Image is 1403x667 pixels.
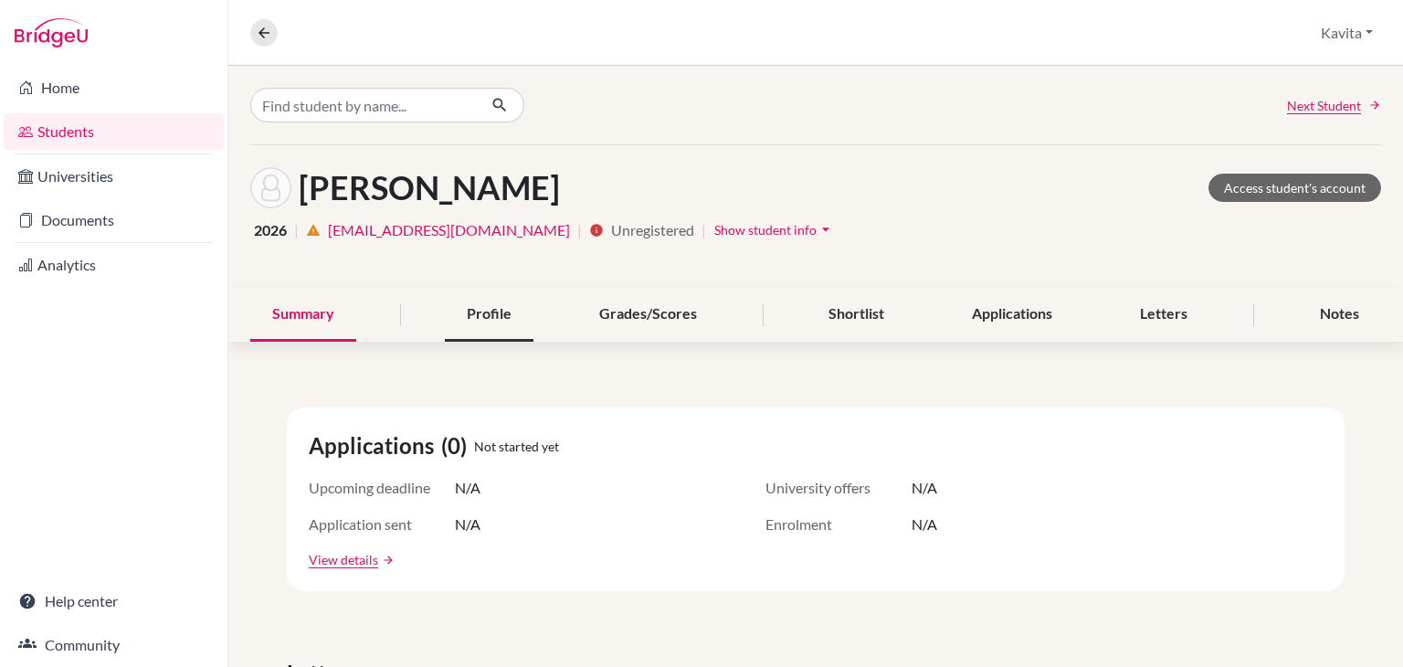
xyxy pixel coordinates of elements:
[912,513,937,535] span: N/A
[309,550,378,569] a: View details
[474,437,559,456] span: Not started yet
[299,168,560,207] h1: [PERSON_NAME]
[1208,174,1381,202] a: Access student's account
[577,219,582,241] span: |
[455,513,480,535] span: N/A
[4,113,224,150] a: Students
[441,429,474,462] span: (0)
[15,18,88,48] img: Bridge-U
[577,288,719,342] div: Grades/Scores
[4,247,224,283] a: Analytics
[4,69,224,106] a: Home
[765,477,912,499] span: University offers
[1287,96,1361,115] span: Next Student
[1298,288,1381,342] div: Notes
[912,477,937,499] span: N/A
[1118,288,1209,342] div: Letters
[4,583,224,619] a: Help center
[378,554,395,566] a: arrow_forward
[4,627,224,663] a: Community
[250,88,477,122] input: Find student by name...
[817,220,835,238] i: arrow_drop_down
[4,202,224,238] a: Documents
[1287,96,1381,115] a: Next Student
[309,477,455,499] span: Upcoming deadline
[4,158,224,195] a: Universities
[445,288,533,342] div: Profile
[455,477,480,499] span: N/A
[701,219,706,241] span: |
[765,513,912,535] span: Enrolment
[1313,16,1381,50] button: Kavita
[611,219,694,241] span: Unregistered
[807,288,906,342] div: Shortlist
[294,219,299,241] span: |
[589,223,604,238] i: info
[713,216,836,244] button: Show student infoarrow_drop_down
[309,513,455,535] span: Application sent
[306,223,321,238] i: warning
[309,429,441,462] span: Applications
[950,288,1074,342] div: Applications
[250,167,291,208] img: ADITI AGARWAL's avatar
[254,219,287,241] span: 2026
[250,288,356,342] div: Summary
[328,219,570,241] a: [EMAIL_ADDRESS][DOMAIN_NAME]
[714,222,817,238] span: Show student info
